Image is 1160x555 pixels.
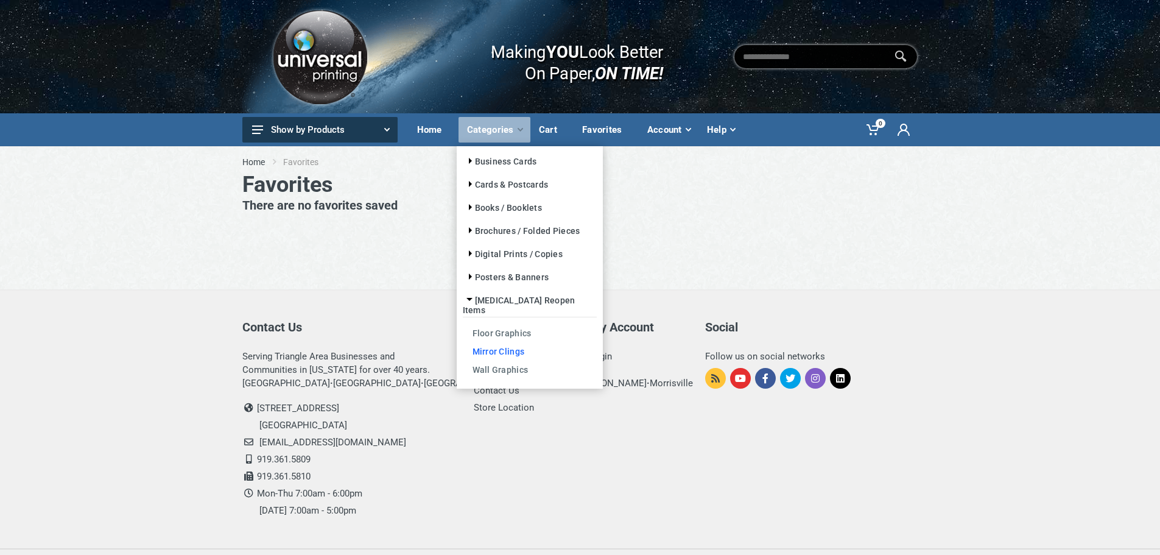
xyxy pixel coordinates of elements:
[330,378,333,389] strong: ·
[698,117,743,143] div: Help
[530,117,574,143] div: Cart
[463,157,537,166] a: Business Cards
[259,437,406,448] a: [EMAIL_ADDRESS][DOMAIN_NAME]
[242,198,918,213] h5: There are no favorites saved
[242,451,455,468] li: 919.361.5809
[242,172,918,198] h1: Favorites
[463,360,597,378] a: Wall Graphics
[259,502,455,519] li: [DATE] 7:00am - 5:00pm
[269,5,371,108] img: Logo.png
[463,203,542,213] a: Books / Booklets
[409,117,459,143] div: Home
[242,117,398,143] button: Show by Products
[463,323,597,342] a: Floor Graphics
[242,320,455,334] h5: Contact Us
[574,113,639,146] a: Favorites
[474,385,519,396] a: Contact Us
[459,117,530,143] div: Categories
[283,156,337,168] li: Favorites
[467,29,664,84] div: Making Look Better On Paper,
[242,485,455,502] li: Mon-Thu 7:00am - 6:00pm
[530,113,574,146] a: Cart
[463,249,563,259] a: Digital Prints / Copies
[463,295,575,315] a: [MEDICAL_DATA] Reopen Items
[639,117,698,143] div: Account
[705,320,918,334] h5: Social
[242,350,455,390] div: Serving Triangle Area Businesses and Communities in [US_STATE] for over 40 years. [GEOGRAPHIC_DAT...
[474,402,534,413] a: Store Location
[259,417,455,434] li: [GEOGRAPHIC_DATA]
[242,468,455,485] li: 919.361.5810
[858,113,889,146] a: 0
[421,378,424,389] strong: ·
[409,113,459,146] a: Home
[705,350,918,363] div: Follow us on social networks
[463,180,549,189] a: Cards & Postcards
[876,119,885,128] span: 0
[463,342,597,360] a: Mirror Clings
[242,156,918,168] nav: breadcrumb
[546,41,579,62] b: YOU
[242,400,455,417] li: [STREET_ADDRESS]
[463,272,549,282] a: Posters & Banners
[463,226,580,236] a: Brochures / Folded Pieces
[595,63,663,83] i: ON TIME!
[574,117,639,143] div: Favorites
[242,156,265,168] a: Home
